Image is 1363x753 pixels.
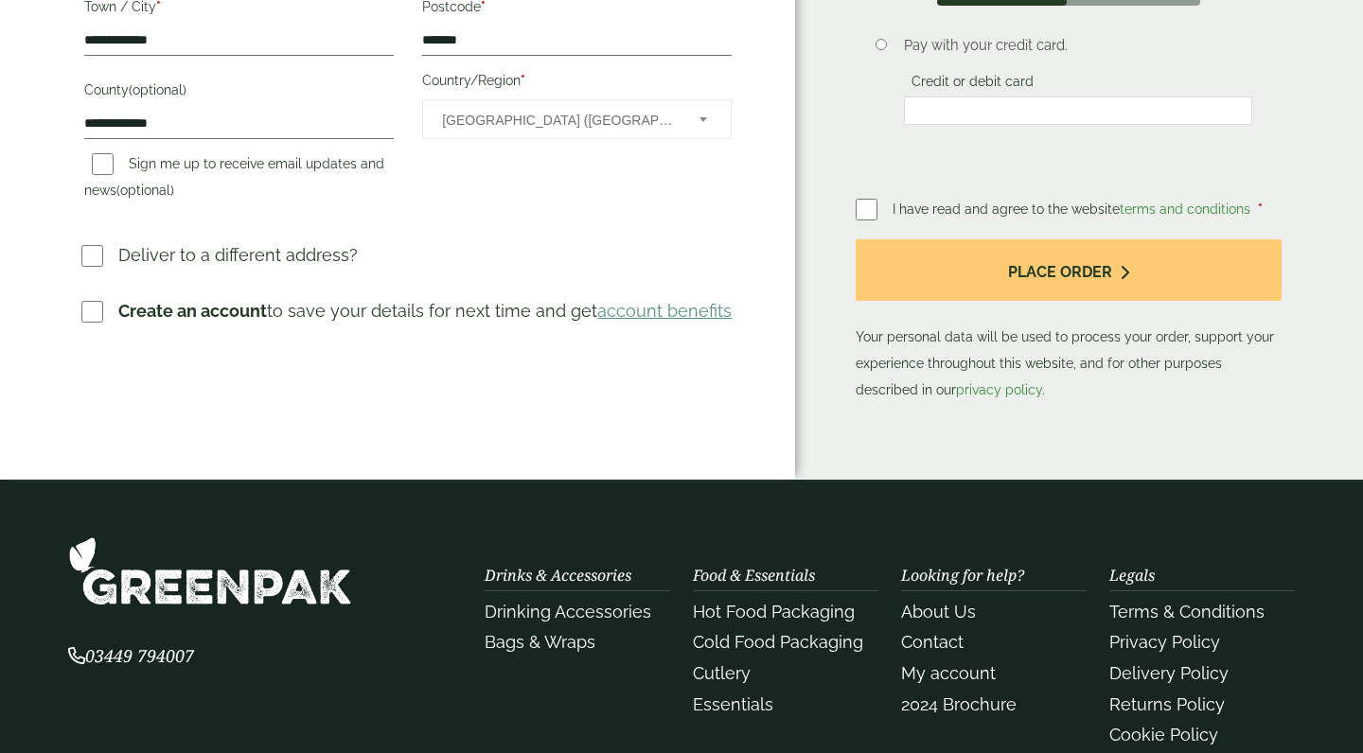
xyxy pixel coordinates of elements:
[84,156,384,203] label: Sign me up to receive email updates and news
[693,632,863,652] a: Cold Food Packaging
[84,77,394,109] label: County
[442,100,674,140] span: United Kingdom (UK)
[1109,725,1218,744] a: Cookie Policy
[1109,694,1225,714] a: Returns Policy
[1109,632,1220,652] a: Privacy Policy
[901,632,964,652] a: Contact
[910,102,1247,119] iframe: Secure card payment input frame
[904,74,1041,95] label: Credit or debit card
[118,298,732,324] p: to save your details for next time and get
[129,82,186,97] span: (optional)
[856,239,1282,403] p: Your personal data will be used to process your order, support your experience throughout this we...
[904,35,1252,56] p: Pay with your credit card.
[422,67,732,99] label: Country/Region
[1109,602,1265,622] a: Terms & Conditions
[422,99,732,139] span: Country/Region
[92,153,114,175] input: Sign me up to receive email updates and news(optional)
[1109,663,1229,683] a: Delivery Policy
[1120,201,1250,217] a: terms and conditions
[116,183,174,198] span: (optional)
[68,648,194,666] a: 03449 794007
[693,694,773,714] a: Essentials
[118,242,358,268] p: Deliver to a different address?
[956,382,1042,397] a: privacy policy
[485,602,651,622] a: Drinking Accessories
[68,536,352,605] img: GreenPak Supplies
[485,632,595,652] a: Bags & Wraps
[118,301,267,321] strong: Create an account
[901,602,976,622] a: About Us
[597,301,732,321] a: account benefits
[68,644,194,667] span: 03449 794007
[856,239,1282,301] button: Place order
[901,663,996,683] a: My account
[693,663,751,683] a: Cutlery
[901,694,1017,714] a: 2024 Brochure
[693,602,855,622] a: Hot Food Packaging
[521,73,525,88] abbr: required
[1258,201,1263,217] abbr: required
[893,201,1254,217] span: I have read and agree to the website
